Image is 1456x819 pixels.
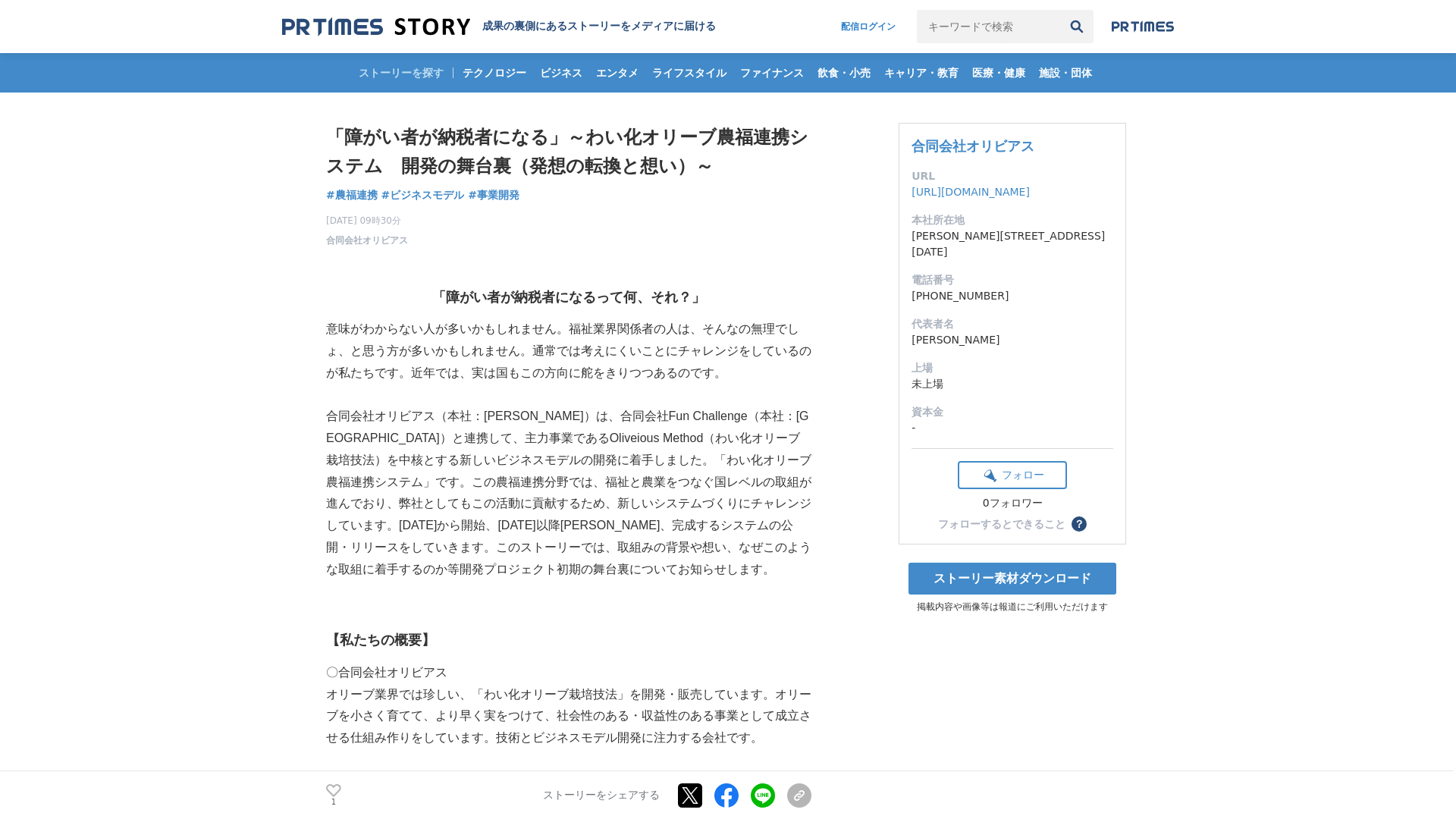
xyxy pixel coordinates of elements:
[326,187,378,203] a: #農福連携
[468,187,519,203] a: #事業開発
[1074,519,1084,529] span: ？
[912,288,1113,304] dd: [PHONE_NUMBER]
[590,53,645,93] a: エンタメ
[1060,10,1094,43] button: 検索
[646,66,733,80] span: ライフスタイル
[912,272,1113,288] dt: 電話番号
[908,563,1116,595] a: ストーリー素材ダウンロード
[1072,516,1087,532] button: ？
[958,497,1067,510] div: 0フォロワー
[912,168,1113,184] dt: URL
[326,318,811,384] p: 意味がわからない人が多いかもしれません。福祉業界関係者の人は、そんなの無理でしょ、と思う方が多いかもしれません。通常では考えにくいことにチャレンジをしているのが私たちです。近年では、実は国もこの...
[1112,20,1174,33] img: prtimes
[534,66,588,80] span: ビジネス
[912,376,1113,392] dd: 未上場
[590,66,645,80] span: エンタメ
[811,53,877,93] a: 飲食・小売
[878,66,965,80] span: キャリア・教育
[912,138,1034,154] a: 合同会社オリビアス
[543,789,660,802] p: ストーリーをシェアする
[534,53,588,93] a: ビジネス
[326,188,378,202] span: #農福連携
[1033,53,1098,93] a: 施設・団体
[912,212,1113,228] dt: 本社所在地
[457,66,532,80] span: テクノロジー
[326,799,341,806] p: 1
[326,406,811,580] p: 合同会社オリビアス（本社：[PERSON_NAME]）は、合同会社Fun Challenge（本社：[GEOGRAPHIC_DATA]）と連携して、主力事業であるOliveious Method...
[912,228,1113,260] dd: [PERSON_NAME][STREET_ADDRESS][DATE]
[912,316,1113,332] dt: 代表者名
[811,66,877,80] span: 飲食・小売
[958,461,1067,489] button: フォロー
[326,629,811,651] h3: 【私たちの概要】
[326,662,811,684] p: 〇合同会社オリビアス
[326,123,811,181] h1: 「障がい者が納税者になる」～わい化オリーブ農福連携システム 開発の舞台裏（発想の転換と想い）～
[282,17,716,37] a: 成果の裏側にあるストーリーをメディアに届ける 成果の裏側にあるストーリーをメディアに届ける
[878,53,965,93] a: キャリア・教育
[482,20,716,33] h2: 成果の裏側にあるストーリーをメディアに届ける
[917,10,1060,43] input: キーワードで検索
[734,66,810,80] span: ファイナンス
[457,53,532,93] a: テクノロジー
[381,187,465,203] a: #ビジネスモデル
[912,332,1113,348] dd: [PERSON_NAME]
[938,519,1065,529] div: フォローするとできること
[326,287,811,309] h3: 「障がい者が納税者になるって何、それ？」
[646,53,733,93] a: ライフスタイル
[326,234,408,247] a: 合同会社オリビアス
[912,360,1113,376] dt: 上場
[734,53,810,93] a: ファイナンス
[912,420,1113,436] dd: -
[899,601,1126,613] p: 掲載内容や画像等は報道にご利用いただけます
[966,53,1031,93] a: 医療・健康
[1033,66,1098,80] span: 施設・団体
[826,10,911,43] a: 配信ログイン
[912,404,1113,420] dt: 資本金
[966,66,1031,80] span: 医療・健康
[468,188,519,202] span: #事業開発
[912,186,1030,198] a: [URL][DOMAIN_NAME]
[381,188,465,202] span: #ビジネスモデル
[326,214,408,227] span: [DATE] 09時30分
[282,17,470,37] img: 成果の裏側にあるストーリーをメディアに届ける
[326,684,811,749] p: オリーブ業界では珍しい、「わい化オリーブ栽培技法」を開発・販売しています。オリーブを小さく育てて、より早く実をつけて、社会性のある・収益性のある事業として成立させる仕組み作りをしています。技術と...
